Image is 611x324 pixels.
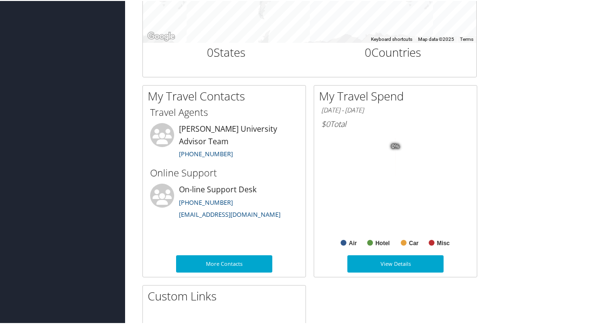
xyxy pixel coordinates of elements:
[176,254,272,272] a: More Contacts
[150,105,298,118] h3: Travel Agents
[317,43,470,60] h2: Countries
[145,122,303,162] li: [PERSON_NAME] University Advisor Team
[148,87,305,103] h2: My Travel Contacts
[418,36,454,41] span: Map data ©2025
[375,239,390,246] text: Hotel
[148,287,305,303] h2: Custom Links
[179,197,233,206] a: [PHONE_NUMBER]
[321,118,330,128] span: $0
[145,29,177,42] a: Open this area in Google Maps (opens a new window)
[150,165,298,179] h3: Online Support
[437,239,450,246] text: Misc
[150,43,303,60] h2: States
[319,87,477,103] h2: My Travel Spend
[371,35,412,42] button: Keyboard shortcuts
[392,143,399,149] tspan: 0%
[460,36,473,41] a: Terms (opens in new tab)
[145,183,303,222] li: On-line Support Desk
[347,254,444,272] a: View Details
[321,105,470,114] h6: [DATE] - [DATE]
[321,118,470,128] h6: Total
[179,149,233,157] a: [PHONE_NUMBER]
[207,43,214,59] span: 0
[145,29,177,42] img: Google
[349,239,357,246] text: Air
[179,209,280,218] a: [EMAIL_ADDRESS][DOMAIN_NAME]
[409,239,419,246] text: Car
[365,43,371,59] span: 0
